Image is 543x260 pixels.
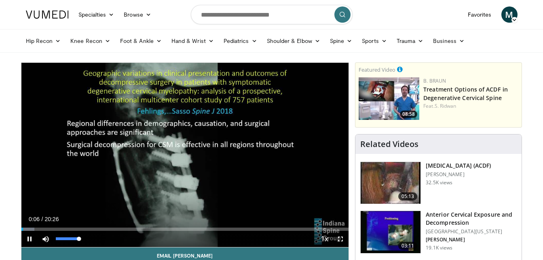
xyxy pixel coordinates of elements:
[359,66,395,73] small: Featured Video
[501,6,518,23] a: M
[115,33,167,49] a: Foot & Ankle
[357,33,392,49] a: Sports
[191,5,353,24] input: Search topics, interventions
[359,77,419,120] img: 009a77ed-cfd7-46ce-89c5-e6e5196774e0.150x105_q85_crop-smart_upscale.jpg
[21,228,349,231] div: Progress Bar
[428,33,469,49] a: Business
[21,33,66,49] a: Hip Recon
[360,211,517,254] a: 03:11 Anterior Cervical Exposure and Decompression [GEOGRAPHIC_DATA][US_STATE] [PERSON_NAME] 19.1...
[423,77,446,84] a: B. Braun
[426,162,491,170] h3: [MEDICAL_DATA] (ACDF)
[21,231,38,247] button: Pause
[44,216,59,222] span: 20:26
[426,228,517,235] p: [GEOGRAPHIC_DATA][US_STATE]
[219,33,262,49] a: Pediatrics
[119,6,156,23] a: Browse
[360,162,517,205] a: 05:13 [MEDICAL_DATA] (ACDF) [PERSON_NAME] 32.5K views
[325,33,357,49] a: Spine
[426,245,452,251] p: 19.1K views
[435,102,456,109] a: S. Ridwan
[316,231,332,247] button: Playback Rate
[42,216,43,222] span: /
[56,237,79,240] div: Volume Level
[426,237,517,243] p: [PERSON_NAME]
[167,33,219,49] a: Hand & Wrist
[398,192,418,200] span: 05:13
[426,171,491,178] p: [PERSON_NAME]
[423,85,508,102] a: Treatment Options of ACDF in Degenerative Cervical Spine
[423,102,518,110] div: Feat.
[400,111,417,118] span: 08:58
[426,211,517,227] h3: Anterior Cervical Exposure and Decompression
[360,139,418,149] h4: Related Videos
[463,6,497,23] a: Favorites
[361,162,420,204] img: Dr_Ali_Bydon_Performs_An_ACDF_Procedure_100000624_3.jpg.150x105_q85_crop-smart_upscale.jpg
[38,231,54,247] button: Mute
[29,216,40,222] span: 0:06
[359,77,419,120] a: 08:58
[74,6,119,23] a: Specialties
[392,33,429,49] a: Trauma
[21,63,349,247] video-js: Video Player
[26,11,69,19] img: VuMedi Logo
[65,33,115,49] a: Knee Recon
[426,179,452,186] p: 32.5K views
[361,211,420,253] img: 38786_0000_3.png.150x105_q85_crop-smart_upscale.jpg
[262,33,325,49] a: Shoulder & Elbow
[332,231,349,247] button: Fullscreen
[398,242,418,250] span: 03:11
